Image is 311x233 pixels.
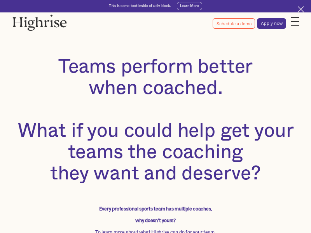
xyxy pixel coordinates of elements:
[12,56,299,184] h1: Teams perform better when coached. ‍ What if you could help get your teams the coaching they want...
[257,18,286,29] a: Apply now
[12,14,67,31] img: Highrise logo
[177,2,202,10] a: Learn More
[213,18,255,28] a: Schedule a demo
[109,4,171,9] div: This is some text inside of a div block.
[99,207,212,223] strong: Every professional sports team has multiple coaches, ‍ why doesn’t yours?
[298,6,304,12] img: Cross icon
